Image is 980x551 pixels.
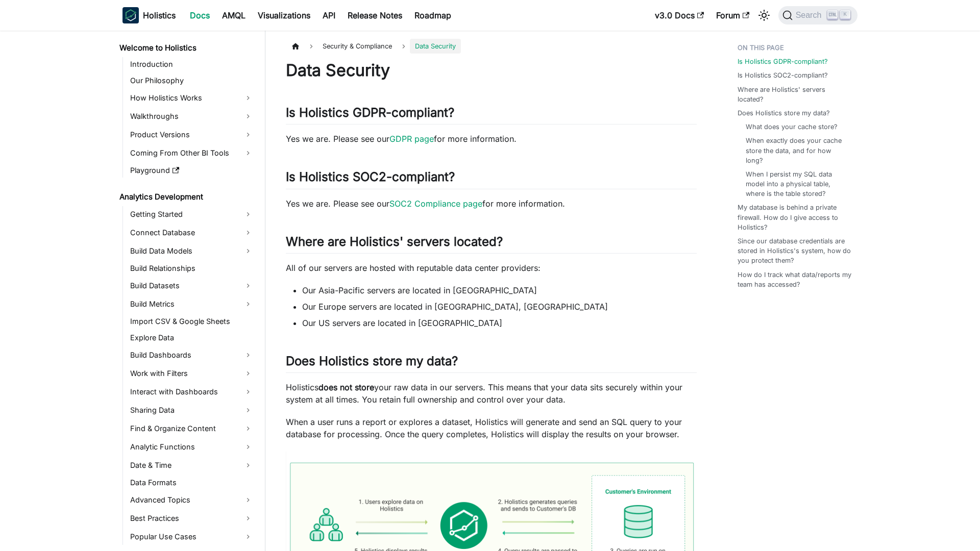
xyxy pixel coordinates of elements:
[317,39,397,54] span: Security & Compliance
[738,108,830,118] a: Does Holistics store my data?
[122,7,176,23] a: HolisticsHolistics
[252,7,316,23] a: Visualizations
[127,347,256,363] a: Build Dashboards
[286,234,697,254] h2: Where are Holistics' servers located?
[127,529,256,545] a: Popular Use Cases
[127,420,256,437] a: Find & Organize Content
[127,90,256,106] a: How Holistics Works
[184,7,216,23] a: Docs
[127,439,256,455] a: Analytic Functions
[738,236,851,266] a: Since our database credentials are stored in Holistics's system, how do you protect them?
[389,198,482,209] a: SOC2 Compliance page
[127,127,256,143] a: Product Versions
[318,382,352,392] strong: does not
[116,190,256,204] a: Analytics Development
[649,7,710,23] a: v3.0 Docs
[112,31,265,551] nav: Docs sidebar
[116,41,256,55] a: Welcome to Holistics
[127,108,256,124] a: Walkthroughs
[127,457,256,473] a: Date & Time
[746,136,847,165] a: When exactly does your cache store the data, and for how long?
[302,317,697,329] li: Our US servers are located in [GEOGRAPHIC_DATA]
[410,39,461,54] span: Data Security
[746,169,847,199] a: When I persist my SQL data model into a physical table, where is the table stored?
[746,122,838,132] a: What does your cache store?
[738,270,851,289] a: How do I track what data/reports my team has accessed?
[341,7,408,23] a: Release Notes
[286,354,697,373] h2: Does Holistics store my data?
[127,57,256,71] a: Introduction
[127,331,256,345] a: Explore Data
[286,416,697,440] p: When a user runs a report or explores a dataset, Holistics will generate and send an SQL query to...
[127,384,256,400] a: Interact with Dashboards
[778,6,857,24] button: Search (Ctrl+K)
[122,7,139,23] img: Holistics
[127,73,256,88] a: Our Philosophy
[127,224,256,241] a: Connect Database
[756,7,772,23] button: Switch between dark and light mode (currently light mode)
[127,475,256,490] a: Data Formats
[738,85,851,104] a: Where are Holistics' servers located?
[127,492,256,508] a: Advanced Topics
[738,203,851,232] a: My database is behind a private firewall. How do I give access to Holistics?
[286,105,697,124] h2: Is Holistics GDPR-compliant?
[355,382,374,392] strong: store
[216,7,252,23] a: AMQL
[127,261,256,275] a: Build Relationships
[738,70,828,80] a: Is Holistics SOC2-compliant?
[143,9,176,21] b: Holistics
[840,10,850,19] kbd: K
[316,7,341,23] a: API
[127,402,256,418] a: Sharing Data
[127,243,256,259] a: Build Data Models
[127,296,256,312] a: Build Metrics
[286,381,697,406] p: Holistics your raw data in our servers. This means that your data sits securely within your syste...
[286,197,697,210] p: Yes we are. Please see our for more information.
[710,7,755,23] a: Forum
[793,11,828,20] span: Search
[286,39,697,54] nav: Breadcrumbs
[127,314,256,329] a: Import CSV & Google Sheets
[127,206,256,222] a: Getting Started
[286,133,697,145] p: Yes we are. Please see our for more information.
[127,145,256,161] a: Coming From Other BI Tools
[286,262,697,274] p: All of our servers are hosted with reputable data center providers:
[286,169,697,189] h2: Is Holistics SOC2-compliant?
[127,163,256,178] a: Playground
[127,278,256,294] a: Build Datasets
[302,284,697,296] li: Our Asia-Pacific servers are located in [GEOGRAPHIC_DATA]
[127,365,256,382] a: Work with Filters
[286,60,697,81] h1: Data Security
[389,134,434,144] a: GDPR page
[408,7,457,23] a: Roadmap
[286,39,305,54] a: Home page
[738,57,828,66] a: Is Holistics GDPR-compliant?
[302,300,697,313] li: Our Europe servers are located in [GEOGRAPHIC_DATA], [GEOGRAPHIC_DATA]
[127,510,256,527] a: Best Practices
